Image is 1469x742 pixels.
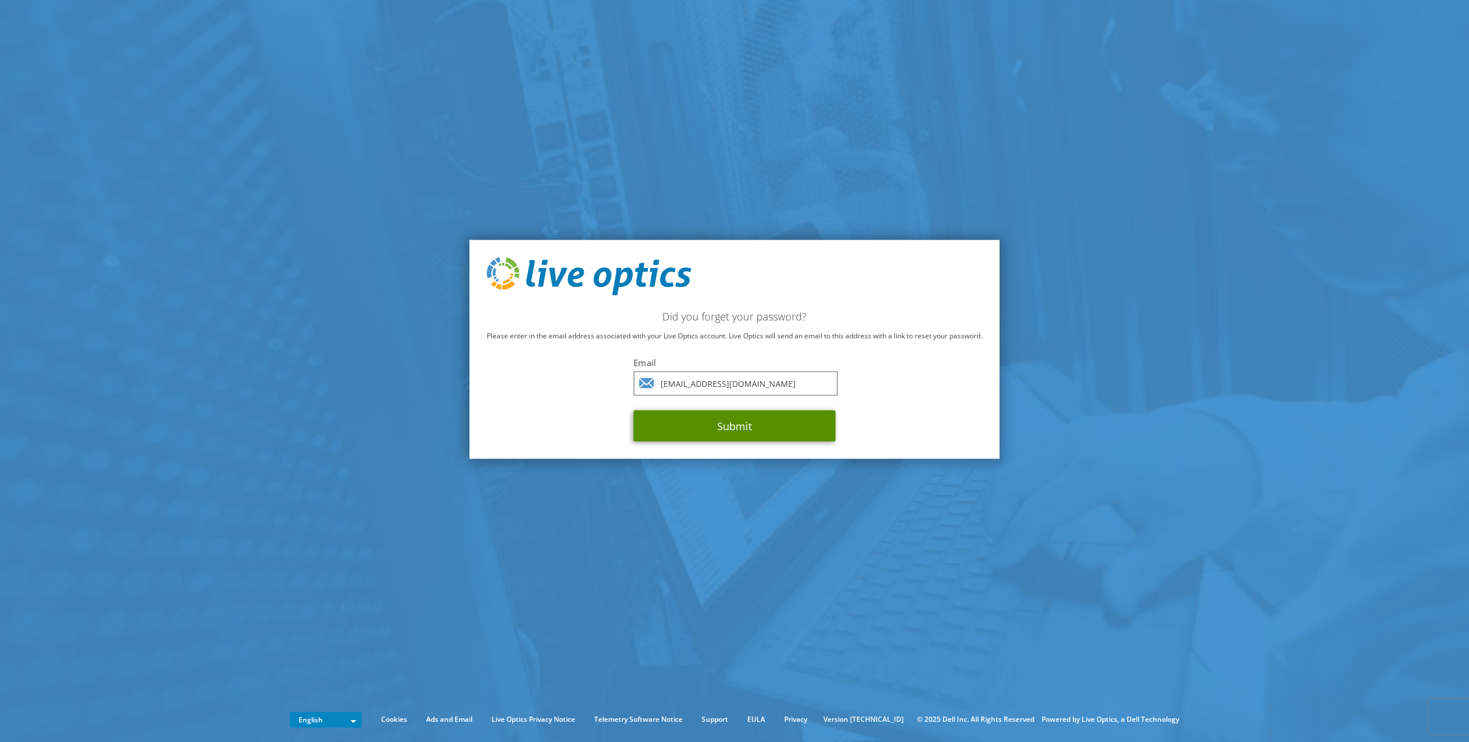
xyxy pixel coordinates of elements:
p: Please enter in the email address associated with your Live Optics account. Live Optics will send... [487,329,982,342]
a: Cookies [372,713,416,726]
a: Live Optics Privacy Notice [483,713,584,726]
a: Privacy [775,713,816,726]
button: Submit [633,410,836,441]
a: Ads and Email [417,713,481,726]
li: Powered by Live Optics, a Dell Technology [1042,713,1179,726]
label: Email [633,356,836,368]
li: © 2025 Dell Inc. All Rights Reserved [911,713,1040,726]
h2: Did you forget your password? [487,310,982,322]
img: live_optics_svg.svg [487,258,691,296]
a: Support [693,713,737,726]
li: Version [TECHNICAL_ID] [818,713,909,726]
a: EULA [739,713,774,726]
a: Telemetry Software Notice [586,713,691,726]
